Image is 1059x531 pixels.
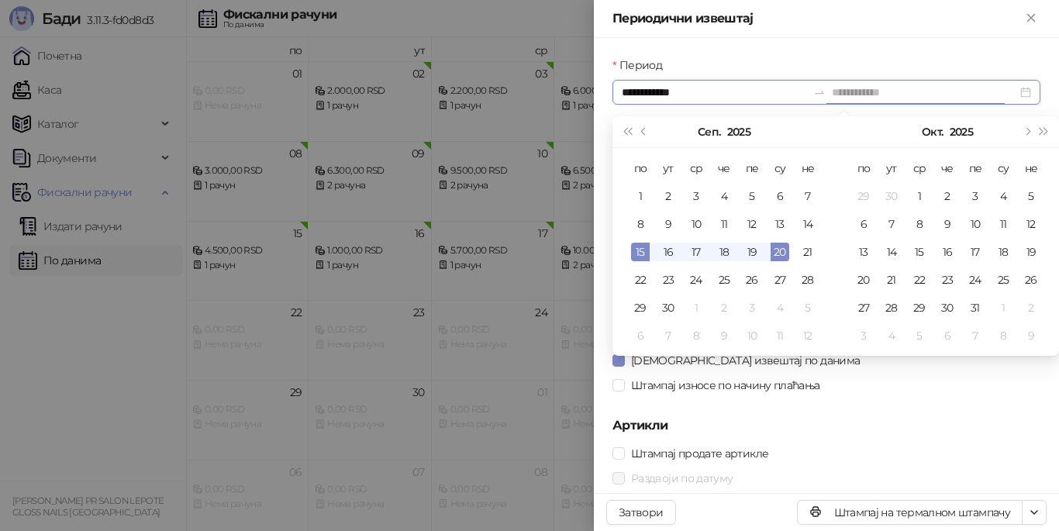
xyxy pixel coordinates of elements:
th: су [989,154,1017,182]
td: 2025-11-02 [1017,294,1045,322]
div: 8 [910,215,929,233]
button: Претходни месец (PageUp) [636,116,653,147]
div: 6 [938,326,957,345]
div: 10 [687,215,705,233]
button: Изабери годину [950,116,973,147]
td: 2025-11-04 [878,322,905,350]
td: 2025-10-20 [850,266,878,294]
div: 30 [659,298,678,317]
td: 2025-09-22 [626,266,654,294]
div: 25 [715,271,733,289]
span: Раздвоји по датуму [625,470,739,487]
div: 14 [799,215,817,233]
div: 17 [687,243,705,261]
span: Штампај износе по начину плаћања [625,377,826,394]
div: Периодични извештај [612,9,1022,28]
div: 10 [743,326,761,345]
td: 2025-09-15 [626,238,654,266]
div: 24 [687,271,705,289]
span: [DEMOGRAPHIC_DATA] извештај по данима [625,352,866,369]
div: 23 [659,271,678,289]
td: 2025-10-06 [850,210,878,238]
td: 2025-10-08 [682,322,710,350]
td: 2025-10-12 [794,322,822,350]
div: 26 [1022,271,1040,289]
td: 2025-11-01 [989,294,1017,322]
td: 2025-10-25 [989,266,1017,294]
div: 18 [715,243,733,261]
td: 2025-09-28 [794,266,822,294]
div: 7 [799,187,817,205]
td: 2025-10-23 [933,266,961,294]
button: Затвори [606,500,676,525]
th: су [766,154,794,182]
td: 2025-10-10 [738,322,766,350]
td: 2025-09-04 [710,182,738,210]
td: 2025-10-10 [961,210,989,238]
td: 2025-10-19 [1017,238,1045,266]
td: 2025-09-18 [710,238,738,266]
td: 2025-09-08 [626,210,654,238]
td: 2025-10-01 [905,182,933,210]
td: 2025-10-03 [738,294,766,322]
td: 2025-10-01 [682,294,710,322]
th: по [850,154,878,182]
div: 2 [659,187,678,205]
div: 1 [687,298,705,317]
div: 12 [799,326,817,345]
td: 2025-11-05 [905,322,933,350]
button: Close [1022,9,1040,28]
div: 11 [715,215,733,233]
div: 4 [771,298,789,317]
td: 2025-11-08 [989,322,1017,350]
div: 7 [659,326,678,345]
td: 2025-11-03 [850,322,878,350]
div: 4 [882,326,901,345]
div: 10 [966,215,985,233]
div: 26 [743,271,761,289]
div: 21 [799,243,817,261]
div: 16 [938,243,957,261]
div: 1 [910,187,929,205]
div: 6 [854,215,873,233]
div: 1 [994,298,1012,317]
td: 2025-10-17 [961,238,989,266]
td: 2025-10-27 [850,294,878,322]
div: 3 [743,298,761,317]
td: 2025-10-16 [933,238,961,266]
div: 23 [938,271,957,289]
div: 1 [631,187,650,205]
th: че [933,154,961,182]
td: 2025-10-18 [989,238,1017,266]
div: 29 [910,298,929,317]
td: 2025-10-05 [794,294,822,322]
div: 5 [743,187,761,205]
th: по [626,154,654,182]
td: 2025-10-15 [905,238,933,266]
td: 2025-11-06 [933,322,961,350]
div: 25 [994,271,1012,289]
td: 2025-10-30 [933,294,961,322]
td: 2025-10-11 [989,210,1017,238]
td: 2025-10-02 [710,294,738,322]
td: 2025-10-04 [766,294,794,322]
div: 24 [966,271,985,289]
div: 15 [631,243,650,261]
td: 2025-09-11 [710,210,738,238]
div: 5 [1022,187,1040,205]
td: 2025-10-06 [626,322,654,350]
th: пе [738,154,766,182]
div: 11 [771,326,789,345]
td: 2025-09-06 [766,182,794,210]
div: 22 [910,271,929,289]
td: 2025-10-12 [1017,210,1045,238]
td: 2025-09-24 [682,266,710,294]
div: 9 [659,215,678,233]
label: Период [612,57,671,74]
td: 2025-11-07 [961,322,989,350]
span: to [813,86,826,98]
div: 5 [799,298,817,317]
td: 2025-09-02 [654,182,682,210]
td: 2025-09-29 [850,182,878,210]
button: Штампај на термалном штампачу [797,500,1023,525]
